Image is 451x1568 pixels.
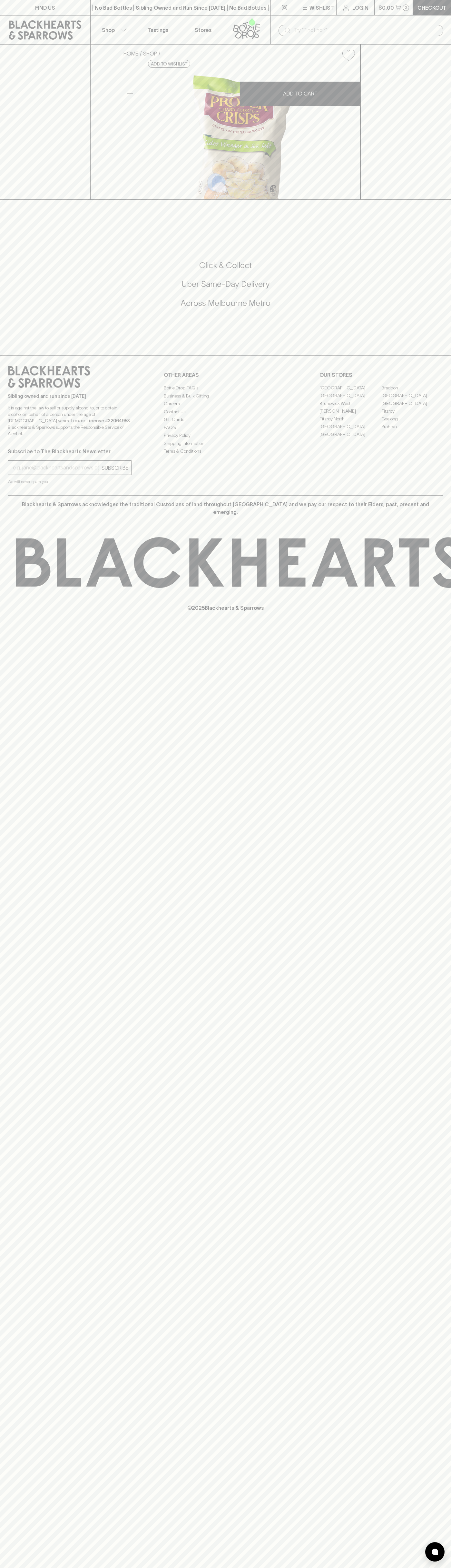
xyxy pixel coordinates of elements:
a: Tastings [135,15,181,44]
a: Bottle Drop FAQ's [164,384,288,392]
h5: Click & Collect [8,260,443,271]
div: Call to action block [8,234,443,342]
button: Add to wishlist [340,47,358,64]
p: We will never spam you [8,478,132,485]
p: Wishlist [309,4,334,12]
button: ADD TO CART [240,82,360,106]
h5: Uber Same-Day Delivery [8,279,443,289]
a: Stores [181,15,226,44]
a: Fitzroy North [319,415,381,423]
a: [GEOGRAPHIC_DATA] [381,399,443,407]
a: Contact Us [164,408,288,416]
button: SUBSCRIBE [99,461,131,475]
p: Tastings [148,26,168,34]
a: Privacy Policy [164,432,288,439]
a: Prahran [381,423,443,430]
a: Geelong [381,415,443,423]
p: It is against the law to sell or supply alcohol to, or to obtain alcohol on behalf of a person un... [8,405,132,437]
p: ADD TO CART [283,90,318,97]
input: e.g. jane@blackheartsandsparrows.com.au [13,463,99,473]
a: Gift Cards [164,416,288,424]
a: Braddon [381,384,443,392]
a: SHOP [143,51,157,56]
p: Login [352,4,368,12]
a: Terms & Conditions [164,447,288,455]
p: $0.00 [378,4,394,12]
p: Sibling owned and run since [DATE] [8,393,132,399]
p: Shop [102,26,115,34]
a: Business & Bulk Gifting [164,392,288,400]
p: OTHER AREAS [164,371,288,379]
a: [GEOGRAPHIC_DATA] [319,430,381,438]
p: Checkout [417,4,446,12]
input: Try "Pinot noir" [294,25,438,35]
p: Blackhearts & Sparrows acknowledges the traditional Custodians of land throughout [GEOGRAPHIC_DAT... [13,500,438,516]
a: [GEOGRAPHIC_DATA] [319,423,381,430]
strong: Liquor License #32064953 [71,418,130,423]
a: [GEOGRAPHIC_DATA] [319,392,381,399]
a: [GEOGRAPHIC_DATA] [381,392,443,399]
a: [GEOGRAPHIC_DATA] [319,384,381,392]
a: [PERSON_NAME] [319,407,381,415]
p: 0 [405,6,407,9]
p: OUR STORES [319,371,443,379]
a: Shipping Information [164,439,288,447]
p: FIND US [35,4,55,12]
img: 76744.png [118,66,360,199]
button: Add to wishlist [148,60,190,68]
h5: Across Melbourne Metro [8,298,443,308]
p: Subscribe to The Blackhearts Newsletter [8,447,132,455]
a: Brunswick West [319,399,381,407]
a: FAQ's [164,424,288,431]
button: Shop [91,15,136,44]
p: Stores [195,26,211,34]
img: bubble-icon [432,1549,438,1555]
a: HOME [123,51,138,56]
a: Careers [164,400,288,408]
p: SUBSCRIBE [102,464,129,472]
a: Fitzroy [381,407,443,415]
